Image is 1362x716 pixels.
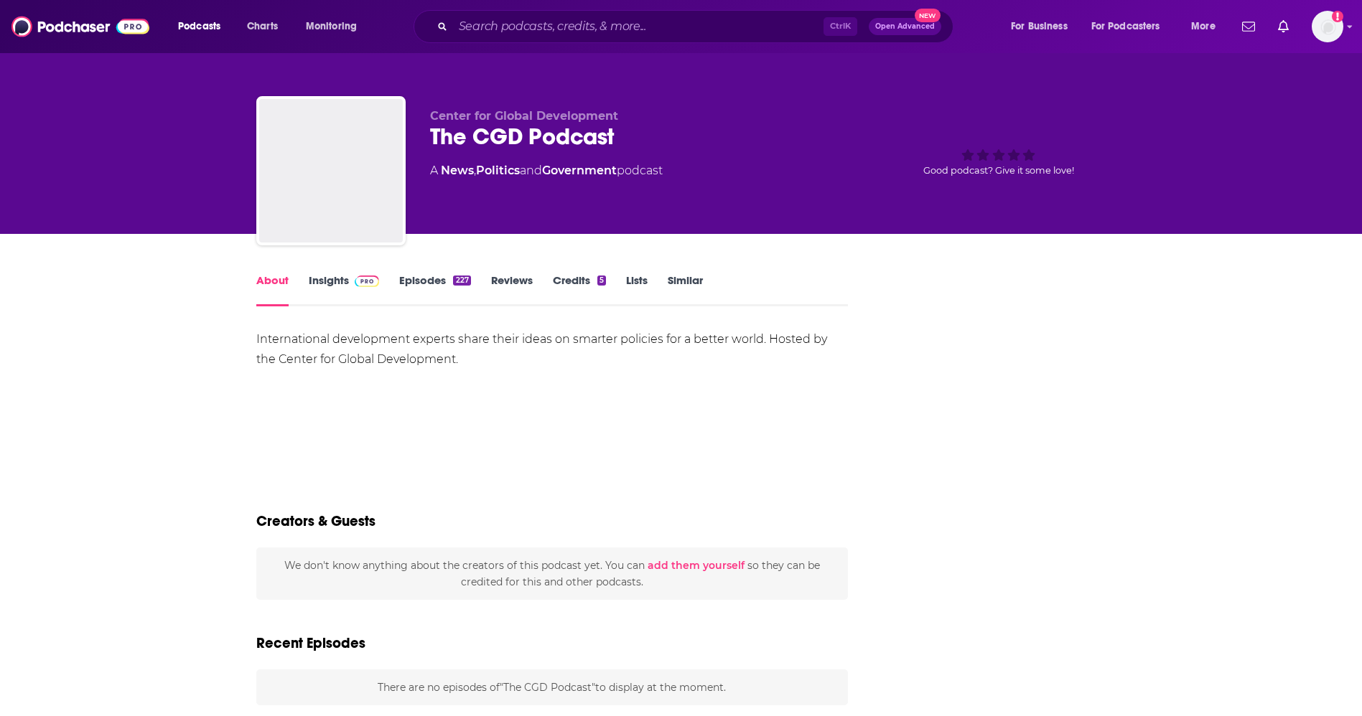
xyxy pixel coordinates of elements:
[256,273,289,306] a: About
[453,15,824,38] input: Search podcasts, credits, & more...
[430,162,663,179] div: A podcast
[1091,17,1160,37] span: For Podcasters
[355,275,380,287] img: Podchaser Pro
[875,23,935,30] span: Open Advanced
[430,109,618,123] span: Center for Global Development
[168,15,239,38] button: open menu
[1181,15,1233,38] button: open menu
[441,164,474,177] a: News
[824,17,857,36] span: Ctrl K
[668,273,703,306] a: Similar
[520,164,542,177] span: and
[542,164,617,177] a: Government
[1312,11,1343,42] img: User Profile
[453,275,470,286] div: 227
[474,164,476,177] span: ,
[476,164,520,177] a: Politics
[1191,17,1216,37] span: More
[11,13,149,40] img: Podchaser - Follow, Share and Rate Podcasts
[1001,15,1086,38] button: open menu
[869,18,941,35] button: Open AdvancedNew
[648,560,745,571] button: add them yourself
[923,165,1074,176] span: Good podcast? Give it some love!
[427,10,967,43] div: Search podcasts, credits, & more...
[1312,11,1343,42] span: Logged in as gracewagner
[553,273,606,306] a: Credits5
[256,512,376,530] h2: Creators & Guests
[178,17,220,37] span: Podcasts
[309,273,380,306] a: InsightsPodchaser Pro
[247,17,278,37] span: Charts
[915,9,941,22] span: New
[491,273,533,306] a: Reviews
[891,109,1106,198] div: Good podcast? Give it some love!
[626,273,648,306] a: Lists
[597,275,606,286] div: 5
[306,17,357,37] span: Monitoring
[1312,11,1343,42] button: Show profile menu
[399,273,470,306] a: Episodes227
[1236,14,1261,39] a: Show notifications dropdown
[256,329,849,369] div: International development experts share their ideas on smarter policies for a better world. Hoste...
[1332,11,1343,22] svg: Add a profile image
[1082,15,1181,38] button: open menu
[284,559,820,588] span: We don't know anything about the creators of this podcast yet . You can so they can be credited f...
[1011,17,1068,37] span: For Business
[1272,14,1295,39] a: Show notifications dropdown
[238,15,286,38] a: Charts
[256,634,365,652] h2: Recent Episodes
[378,681,726,694] span: There are no episodes of "The CGD Podcast" to display at the moment.
[296,15,376,38] button: open menu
